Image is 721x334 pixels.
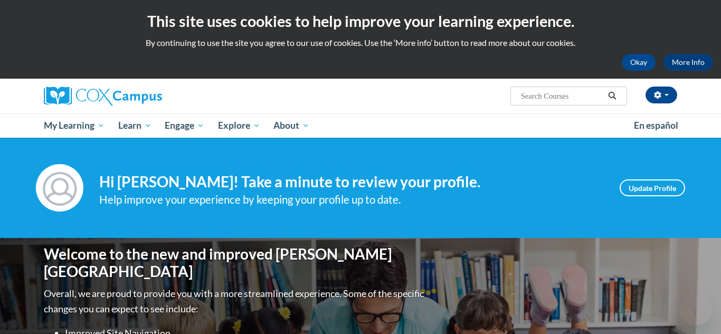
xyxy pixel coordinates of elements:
iframe: Button to launch messaging window [679,292,713,326]
img: Profile Image [36,164,83,212]
span: My Learning [44,119,105,132]
span: Explore [218,119,260,132]
div: Help improve your experience by keeping your profile up to date. [99,191,604,208]
img: Cox Campus [44,87,162,106]
a: My Learning [37,113,111,138]
span: Learn [118,119,151,132]
a: Explore [211,113,267,138]
a: Engage [158,113,211,138]
a: En español [627,114,685,137]
a: Learn [111,113,158,138]
a: About [267,113,317,138]
h1: Welcome to the new and improved [PERSON_NAME][GEOGRAPHIC_DATA] [44,245,426,281]
a: Cox Campus [44,87,244,106]
a: More Info [663,54,713,71]
button: Okay [622,54,656,71]
h2: This site uses cookies to help improve your learning experience. [8,11,713,32]
span: Engage [165,119,204,132]
span: About [273,119,309,132]
p: By continuing to use the site you agree to our use of cookies. Use the ‘More info’ button to read... [8,37,713,49]
input: Search Courses [520,90,604,102]
a: Update Profile [620,179,685,196]
span: En español [634,120,678,131]
p: Overall, we are proud to provide you with a more streamlined experience. Some of the specific cha... [44,286,426,317]
h4: Hi [PERSON_NAME]! Take a minute to review your profile. [99,173,604,191]
button: Account Settings [646,87,677,103]
div: Main menu [28,113,693,138]
button: Search [604,90,620,102]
